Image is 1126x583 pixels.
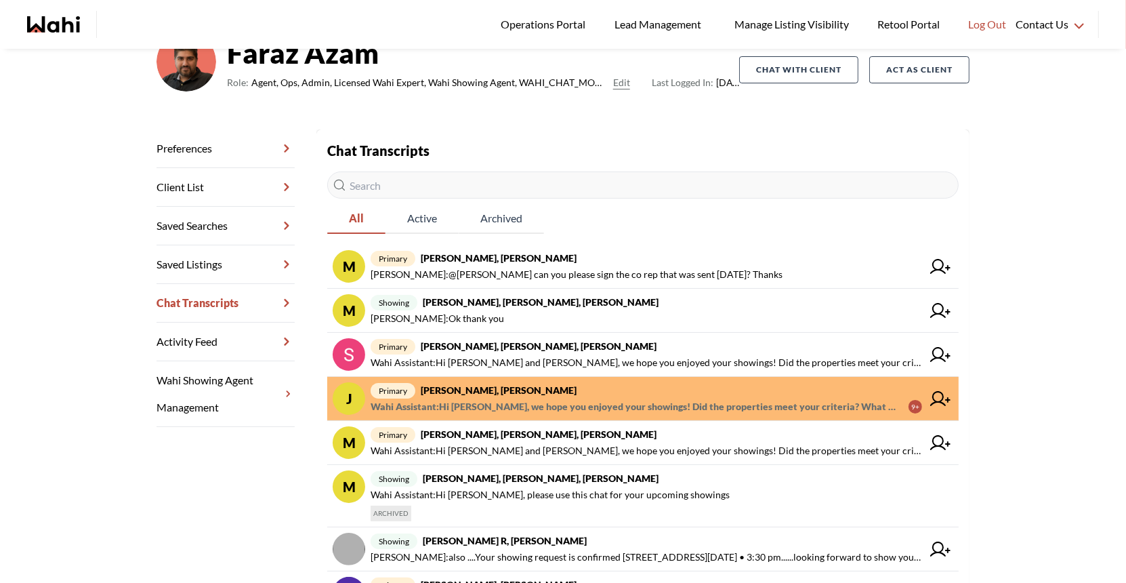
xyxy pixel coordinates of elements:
[157,207,295,245] a: Saved Searches
[371,383,415,399] span: primary
[327,289,959,333] a: Mshowing[PERSON_NAME], [PERSON_NAME], [PERSON_NAME][PERSON_NAME]:Ok thank you
[333,338,365,371] img: chat avatar
[385,204,459,234] button: Active
[385,204,459,233] span: Active
[27,16,80,33] a: Wahi homepage
[333,533,365,565] img: chat avatar
[423,296,659,308] strong: [PERSON_NAME], [PERSON_NAME], [PERSON_NAME]
[371,487,730,503] span: Wahi Assistant : Hi [PERSON_NAME], please use this chat for your upcoming showings
[333,426,365,459] div: M
[652,77,713,88] span: Last Logged In:
[371,471,417,487] span: showing
[327,377,959,421] a: Jprimary[PERSON_NAME], [PERSON_NAME]Wahi Assistant:Hi [PERSON_NAME], we hope you enjoyed your sho...
[421,428,656,440] strong: [PERSON_NAME], [PERSON_NAME], [PERSON_NAME]
[327,421,959,465] a: Mprimary[PERSON_NAME], [PERSON_NAME], [PERSON_NAME]Wahi Assistant:Hi [PERSON_NAME] and [PERSON_NA...
[157,129,295,168] a: Preferences
[327,172,959,199] input: Search
[877,16,944,33] span: Retool Portal
[652,75,739,91] span: [DATE]
[869,56,969,83] button: Act as Client
[421,252,577,264] strong: [PERSON_NAME], [PERSON_NAME]
[157,323,295,361] a: Activity Feed
[251,75,608,91] span: Agent, Ops, Admin, Licensed Wahi Expert, Wahi Showing Agent, WAHI_CHAT_MODERATOR
[614,16,706,33] span: Lead Management
[423,473,659,484] strong: [PERSON_NAME], [PERSON_NAME], [PERSON_NAME]
[327,333,959,377] a: primary[PERSON_NAME], [PERSON_NAME], [PERSON_NAME]Wahi Assistant:Hi [PERSON_NAME] and [PERSON_NAM...
[157,361,295,427] a: Wahi Showing Agent Management
[909,400,922,414] div: 9+
[371,443,922,459] span: Wahi Assistant : Hi [PERSON_NAME] and [PERSON_NAME], we hope you enjoyed your showings! Did the p...
[423,535,587,546] strong: [PERSON_NAME] R, [PERSON_NAME]
[157,168,295,207] a: Client List
[739,56,858,83] button: Chat with client
[730,16,853,33] span: Manage Listing Visibility
[371,266,783,283] span: [PERSON_NAME] : @[PERSON_NAME] can you please sign the co rep that was sent [DATE]? Thanks
[327,204,385,233] span: All
[327,527,959,571] a: showing[PERSON_NAME] R, [PERSON_NAME][PERSON_NAME]:also ....Your showing request is confirmed [ST...
[613,75,630,91] button: Edit
[157,32,216,92] img: d03c15c2156146a3.png
[333,294,365,327] div: M
[459,204,544,234] button: Archived
[421,384,577,396] strong: [PERSON_NAME], [PERSON_NAME]
[227,75,249,91] span: Role:
[333,250,365,283] div: M
[371,339,415,355] span: primary
[371,506,411,521] span: ARCHIVED
[157,245,295,284] a: Saved Listings
[968,16,1006,33] span: Log Out
[333,470,365,503] div: M
[371,295,417,310] span: showing
[227,33,739,73] strong: Faraz Azam
[459,204,544,233] span: Archived
[371,534,417,549] span: showing
[501,16,590,33] span: Operations Portal
[371,549,922,565] span: [PERSON_NAME] : also ....Your showing request is confirmed [STREET_ADDRESS][DATE] • 3:30 pm.........
[421,340,656,352] strong: [PERSON_NAME], [PERSON_NAME], [PERSON_NAME]
[157,284,295,323] a: Chat Transcripts
[327,204,385,234] button: All
[371,310,504,327] span: [PERSON_NAME] : Ok thank you
[371,399,898,415] span: Wahi Assistant : Hi [PERSON_NAME], we hope you enjoyed your showings! Did the properties meet you...
[371,427,415,443] span: primary
[327,142,430,159] strong: Chat Transcripts
[327,465,959,527] a: Mshowing[PERSON_NAME], [PERSON_NAME], [PERSON_NAME]Wahi Assistant:Hi [PERSON_NAME], please use th...
[327,245,959,289] a: Mprimary[PERSON_NAME], [PERSON_NAME][PERSON_NAME]:@[PERSON_NAME] can you please sign the co rep t...
[371,355,922,371] span: Wahi Assistant : Hi [PERSON_NAME] and [PERSON_NAME], we hope you enjoyed your showings! Did the p...
[333,382,365,415] div: J
[371,251,415,266] span: primary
